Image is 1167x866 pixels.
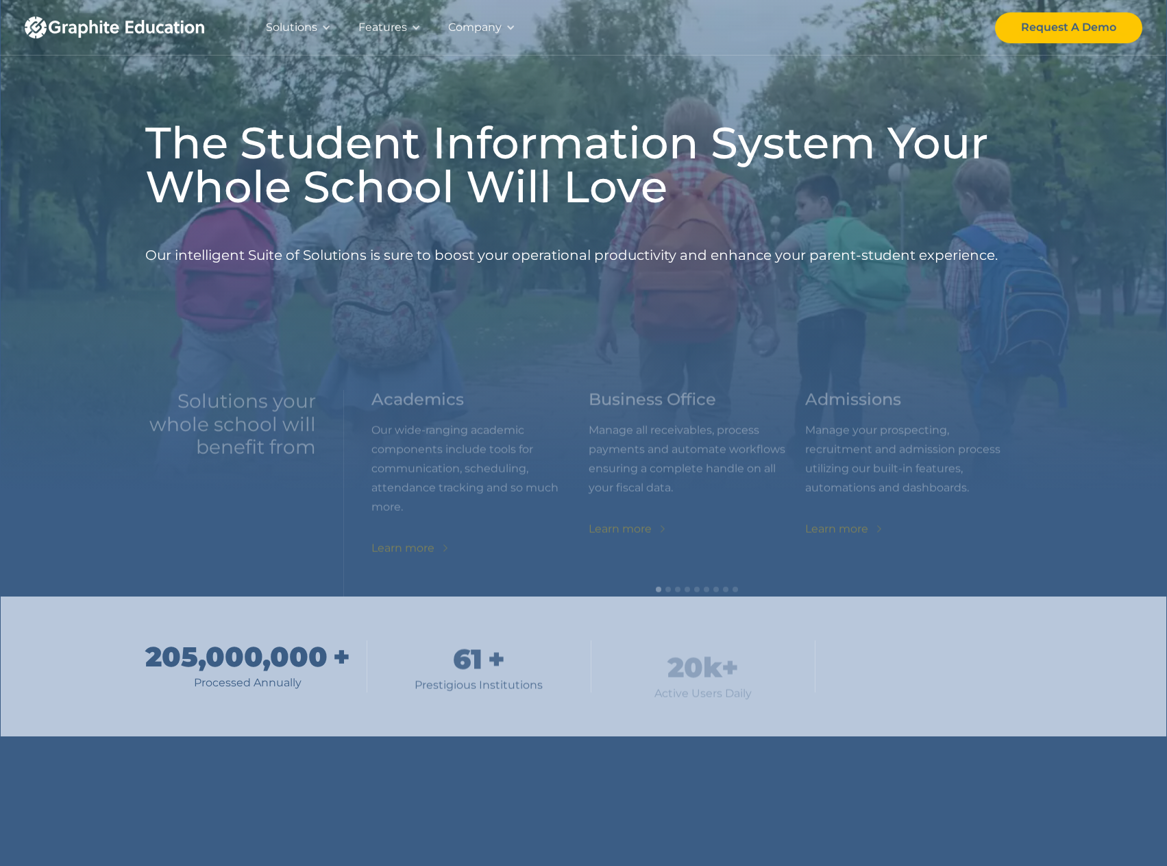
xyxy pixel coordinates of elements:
[995,12,1142,43] a: Request A Demo
[371,538,434,557] div: Learn more
[805,390,901,410] h3: Admissions
[1022,519,1085,538] div: Learn more
[371,390,1022,608] div: carousel
[588,390,805,558] div: 2 of 9
[723,586,728,592] div: Show slide 8 of 9
[656,586,661,592] div: Show slide 1 of 9
[488,642,505,675] div: +
[145,640,328,673] div: 205,000,000
[371,420,589,516] p: Our wide-ranging academic components include tools for communication, scheduling, attendance trac...
[145,390,316,459] h2: Solutions your whole school will benefit from
[145,121,1022,208] h1: The Student Information System Your Whole School Will Love
[145,219,998,291] p: Our intelligent Suite of Solutions is sure to boost your operational productivity and enhance you...
[805,420,1022,497] p: Manage your prospecting, recruitment and admission process utilizing our built-in features, autom...
[805,519,868,538] div: Learn more
[588,519,651,538] div: Learn more
[453,642,482,675] div: 61
[685,586,690,592] div: Show slide 4 of 9
[448,18,502,37] div: Company
[415,675,543,695] div: Prestigious Institutions
[665,586,671,592] div: Show slide 2 of 9
[1021,18,1116,37] div: Request A Demo
[704,586,709,592] div: Show slide 6 of 9
[667,651,703,684] div: 20
[654,684,752,703] div: Active Users Daily
[1022,390,1136,410] h3: Development
[371,538,451,557] a: Learn more
[371,390,464,410] h3: Academics
[333,640,350,673] div: +
[145,673,350,693] div: Processed Annually
[358,18,407,37] div: Features
[713,586,719,592] div: Show slide 7 of 9
[703,651,739,684] div: k+
[371,390,589,558] div: 1 of 9
[733,586,738,592] div: Show slide 9 of 9
[588,420,805,497] p: Manage all receivables, process payments and automate workflows ensuring a complete handle on all...
[675,586,680,592] div: Show slide 3 of 9
[266,18,317,37] div: Solutions
[805,390,1022,558] div: 3 of 9
[694,586,700,592] div: Show slide 5 of 9
[588,390,715,410] h3: Business Office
